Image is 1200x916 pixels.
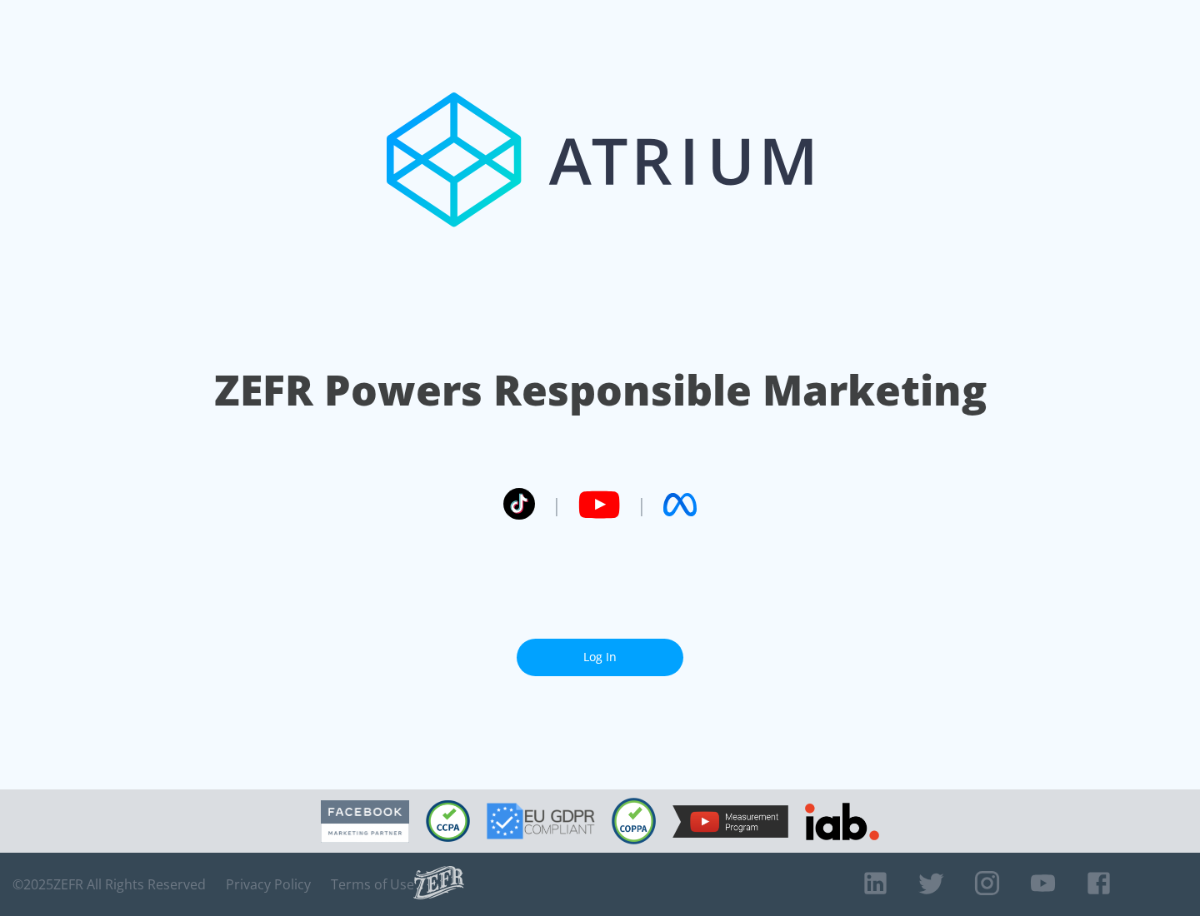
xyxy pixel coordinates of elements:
a: Terms of Use [331,876,414,893]
img: YouTube Measurement Program [672,805,788,838]
img: CCPA Compliant [426,800,470,842]
span: © 2025 ZEFR All Rights Reserved [12,876,206,893]
img: IAB [805,803,879,840]
h1: ZEFR Powers Responsible Marketing [214,361,987,419]
a: Log In [517,639,683,676]
img: GDPR Compliant [487,803,595,839]
span: | [552,492,562,517]
a: Privacy Policy [226,876,311,893]
span: | [637,492,647,517]
img: COPPA Compliant [612,798,656,844]
img: Facebook Marketing Partner [321,800,409,843]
